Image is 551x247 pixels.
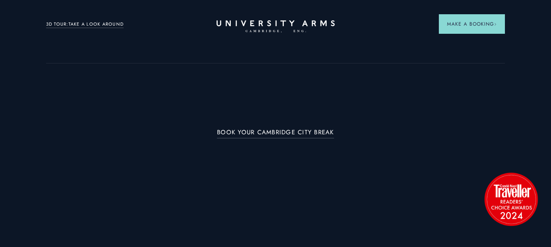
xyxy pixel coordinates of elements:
a: BOOK YOUR CAMBRIDGE CITY BREAK [217,129,334,138]
img: Arrow icon [494,23,497,26]
a: Home [217,20,335,33]
span: Make a Booking [447,20,497,28]
img: image-2524eff8f0c5d55edbf694693304c4387916dea5-1501x1501-png [480,168,542,230]
a: 3D TOUR:TAKE A LOOK AROUND [46,21,124,28]
button: Make a BookingArrow icon [439,14,505,34]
